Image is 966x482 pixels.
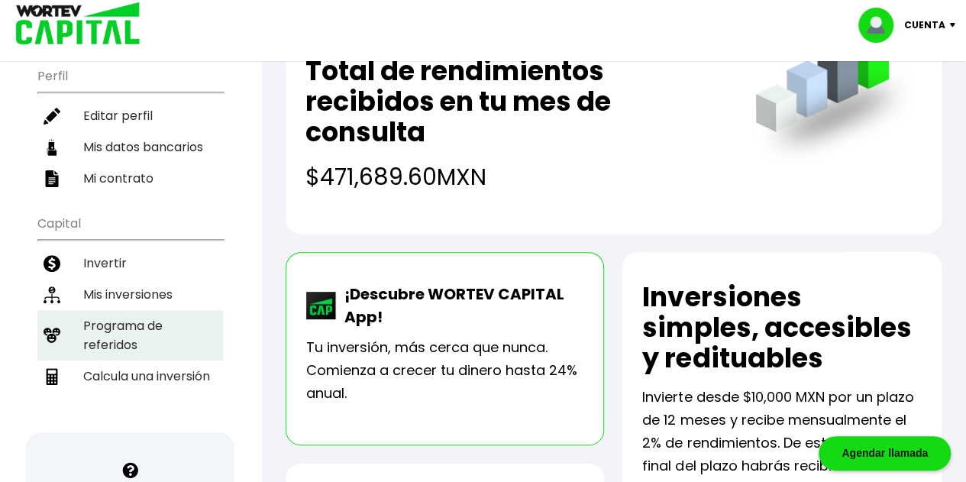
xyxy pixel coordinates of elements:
[37,100,223,131] a: Editar perfil
[44,368,60,385] img: calculadora-icon.17d418c4.svg
[858,8,904,43] img: profile-image
[37,131,223,163] a: Mis datos bancarios
[44,108,60,125] img: editar-icon.952d3147.svg
[37,163,223,194] a: Mi contrato
[44,255,60,272] img: invertir-icon.b3b967d7.svg
[819,436,951,471] div: Agendar llamada
[945,23,966,27] img: icon-down
[37,206,223,430] ul: Capital
[904,14,945,37] p: Cuenta
[44,327,60,344] img: recomiendanos-icon.9b8e9327.svg
[37,247,223,279] a: Invertir
[306,292,337,319] img: wortev-capital-app-icon
[44,286,60,303] img: inversiones-icon.6695dc30.svg
[44,139,60,156] img: datos-icon.10cf9172.svg
[44,170,60,187] img: contrato-icon.f2db500c.svg
[37,59,223,194] ul: Perfil
[642,282,922,374] h2: Inversiones simples, accesibles y redituables
[37,361,223,392] a: Calcula una inversión
[37,279,223,310] a: Mis inversiones
[305,160,725,194] h4: $471,689.60 MXN
[337,283,584,328] p: ¡Descubre WORTEV CAPITAL App!
[306,336,584,405] p: Tu inversión, más cerca que nunca. Comienza a crecer tu dinero hasta 24% anual.
[305,56,725,147] h2: Total de rendimientos recibidos en tu mes de consulta
[37,310,223,361] a: Programa de referidos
